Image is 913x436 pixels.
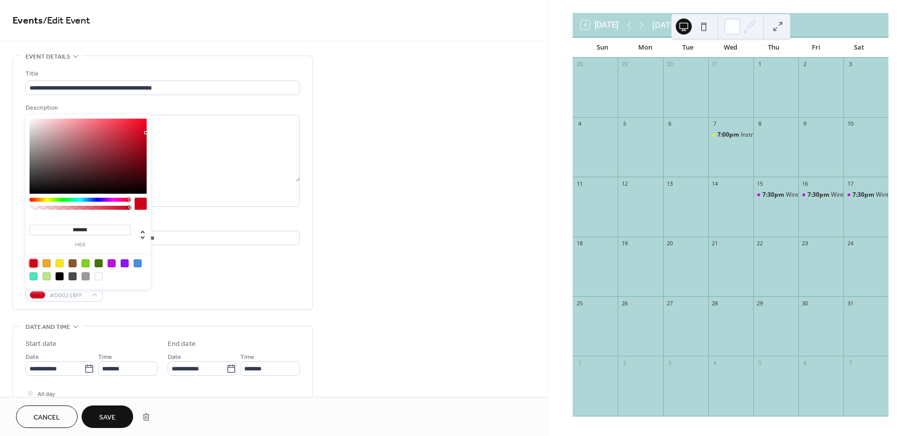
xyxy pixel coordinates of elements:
div: [DATE] [652,19,677,31]
div: 17 [846,180,854,187]
div: Wed [709,38,752,58]
div: 30 [666,61,674,68]
span: 7:30pm [852,191,876,199]
div: Start date [26,339,57,349]
div: 6 [666,120,674,128]
div: 18 [576,240,583,247]
div: 16 [801,180,809,187]
div: 28 [711,299,719,307]
span: #D0021BFF [50,290,87,301]
div: 12 [621,180,628,187]
div: #000000 [56,272,64,280]
div: Tue [666,38,709,58]
div: 31 [846,299,854,307]
span: Date [168,352,181,362]
div: 2 [621,359,628,366]
div: #BD10E0 [108,259,116,267]
div: 19 [621,240,628,247]
div: 24 [846,240,854,247]
span: 7:30pm [807,191,831,199]
div: 3 [666,359,674,366]
div: 5 [621,120,628,128]
div: Winter Dance Concert [843,191,888,199]
div: #7ED321 [82,259,90,267]
button: Cancel [16,405,78,428]
div: 30 [801,299,809,307]
div: 21 [711,240,719,247]
div: 26 [621,299,628,307]
div: 14 [711,180,719,187]
span: All day [38,389,55,399]
span: / Edit Event [43,11,90,31]
div: 27 [666,299,674,307]
div: #8B572A [69,259,77,267]
button: 4[DATE] [577,18,622,32]
div: Winter Dance Concert [831,191,892,199]
div: 29 [621,61,628,68]
div: 2 [801,61,809,68]
div: 11 [576,180,583,187]
div: #D0021B [30,259,38,267]
div: 4 [576,120,583,128]
div: Thu [752,38,795,58]
span: 7:00pm [717,131,741,139]
div: Winter Dance Concert [753,191,798,199]
div: 15 [756,180,764,187]
div: #4A4A4A [69,272,77,280]
div: 23 [801,240,809,247]
span: Event details [26,52,70,62]
div: 10 [846,120,854,128]
div: #B8E986 [43,272,51,280]
div: Sat [837,38,880,58]
div: End date [168,339,196,349]
div: #9013FE [121,259,129,267]
div: #417505 [95,259,103,267]
div: 8 [756,120,764,128]
div: Description [26,103,298,113]
div: 9 [801,120,809,128]
span: Save [99,412,116,423]
div: 20 [666,240,674,247]
span: Time [98,352,112,362]
div: 7 [711,120,719,128]
div: 1 [756,61,764,68]
span: Date and time [26,322,70,332]
div: Instrumental Music Winter Orchestra/Piano Concert [708,131,753,139]
div: Winter Dance Concert [798,191,843,199]
div: #FFFFFF [95,272,103,280]
div: 25 [576,299,583,307]
a: Events [13,11,43,31]
div: 4 [711,359,719,366]
div: Winter Dance Concert [786,191,847,199]
div: Location [26,219,298,229]
div: Sun [581,38,624,58]
div: 3 [846,61,854,68]
div: Instrumental Music Winter Orchestra/Piano Concert [741,131,885,139]
span: Time [240,352,254,362]
div: #F8E71C [56,259,64,267]
span: Date [26,352,39,362]
div: 6 [801,359,809,366]
span: Cancel [34,412,60,423]
button: Save [82,405,133,428]
div: Title [26,69,298,79]
div: 28 [576,61,583,68]
div: 7 [846,359,854,366]
div: Mon [624,38,667,58]
div: 1 [576,359,583,366]
div: #4A90E2 [134,259,142,267]
div: #50E3C2 [30,272,38,280]
div: 13 [666,180,674,187]
div: Fri [795,38,838,58]
div: #9B9B9B [82,272,90,280]
div: 29 [756,299,764,307]
div: 22 [756,240,764,247]
div: 5 [756,359,764,366]
div: #F5A623 [43,259,51,267]
span: 7:30pm [762,191,786,199]
div: 31 [711,61,719,68]
label: hex [30,242,131,248]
